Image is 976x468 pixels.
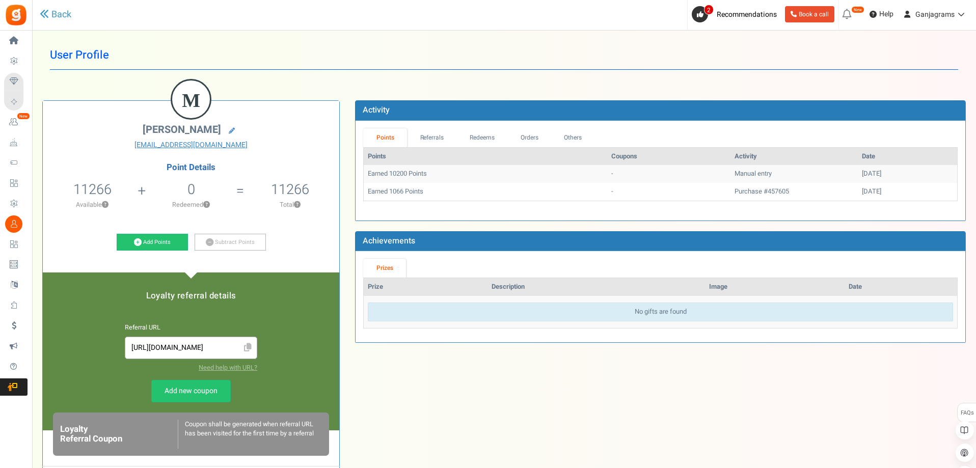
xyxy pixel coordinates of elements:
[551,128,595,147] a: Others
[364,148,607,166] th: Points
[705,278,845,296] th: Image
[862,169,953,179] div: [DATE]
[5,4,28,26] img: Gratisfaction
[364,165,607,183] td: Earned 10200 Points
[239,339,256,357] span: Click to Copy
[407,128,457,147] a: Referrals
[363,259,406,278] a: Prizes
[862,187,953,197] div: [DATE]
[364,278,487,296] th: Prize
[730,148,858,166] th: Activity
[607,148,730,166] th: Coupons
[199,363,257,372] a: Need help with URL?
[151,380,231,402] a: Add new coupon
[915,9,955,20] span: Ganjagrams
[48,200,137,209] p: Available
[364,183,607,201] td: Earned 1066 Points
[785,6,834,22] a: Book a call
[368,302,953,321] div: No gifts are found
[865,6,898,22] a: Help
[858,148,957,166] th: Date
[117,234,188,251] a: Add Points
[178,420,322,449] div: Coupon shall be generated when referral URL has been visited for the first time by a referral
[457,128,508,147] a: Redeems
[363,104,390,116] b: Activity
[43,163,339,172] h4: Point Details
[704,5,714,15] span: 2
[4,114,28,131] a: New
[102,202,109,208] button: ?
[851,6,864,13] em: New
[53,291,329,300] h5: Loyalty referral details
[50,41,958,70] h1: User Profile
[271,182,309,197] h5: 11266
[507,128,551,147] a: Orders
[172,80,210,120] figcaption: M
[877,9,893,19] span: Help
[50,140,332,150] a: [EMAIL_ADDRESS][DOMAIN_NAME]
[607,165,730,183] td: -
[845,278,957,296] th: Date
[147,200,235,209] p: Redeemed
[143,122,221,137] span: [PERSON_NAME]
[363,128,407,147] a: Points
[60,425,178,444] h6: Loyalty Referral Coupon
[203,202,210,208] button: ?
[17,113,30,120] em: New
[294,202,301,208] button: ?
[692,6,781,22] a: 2 Recommendations
[607,183,730,201] td: -
[730,183,858,201] td: Purchase #457605
[487,278,705,296] th: Description
[195,234,266,251] a: Subtract Points
[125,324,257,332] h6: Referral URL
[246,200,334,209] p: Total
[187,182,195,197] h5: 0
[363,235,415,247] b: Achievements
[735,169,772,178] span: Manual entry
[717,9,777,20] span: Recommendations
[73,179,112,200] span: 11266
